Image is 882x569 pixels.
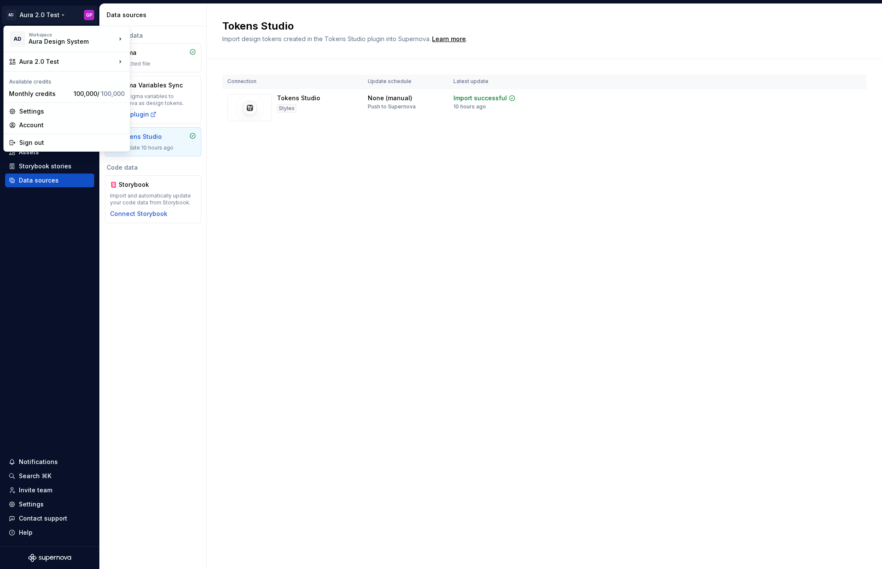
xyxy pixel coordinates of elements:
div: AD [10,31,25,47]
div: Sign out [19,138,125,147]
div: Aura 2.0 Test [19,57,116,66]
div: Aura Design System [29,37,101,46]
div: Monthly credits [9,90,70,98]
span: 100,000 / [74,90,125,97]
div: Workspace [29,32,116,37]
div: Settings [19,107,125,116]
div: Available credits [6,73,128,87]
span: 100,000 [101,90,125,97]
div: Account [19,121,125,129]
